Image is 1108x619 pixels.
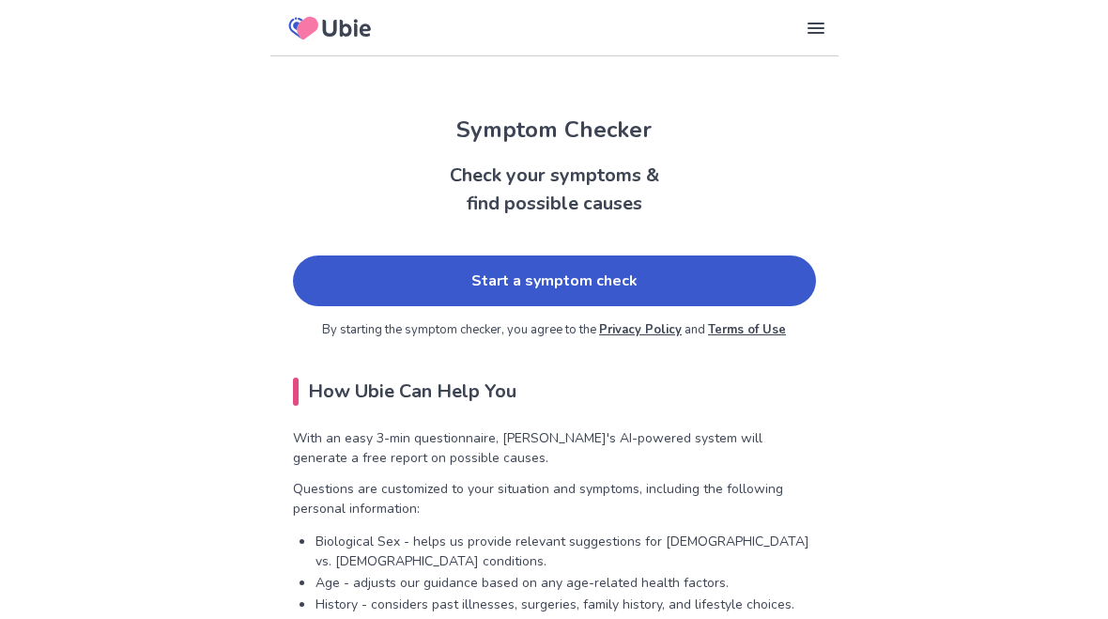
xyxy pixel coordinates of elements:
h1: Symptom Checker [270,113,839,147]
a: Privacy Policy [599,321,682,338]
p: With an easy 3-min questionnaire, [PERSON_NAME]'s AI-powered system will generate a free report o... [293,428,816,468]
h2: Check your symptoms & find possible causes [270,162,839,218]
p: By starting the symptom checker, you agree to the and [293,321,816,340]
p: Questions are customized to your situation and symptoms, including the following personal informa... [293,479,816,518]
a: Start a symptom check [293,255,816,306]
p: Biological Sex - helps us provide relevant suggestions for [DEMOGRAPHIC_DATA] vs. [DEMOGRAPHIC_DA... [315,532,816,571]
p: Age - adjusts our guidance based on any age-related health factors. [315,573,816,593]
p: History - considers past illnesses, surgeries, family history, and lifestyle choices. [315,595,816,614]
a: Terms of Use [708,321,786,338]
h2: How Ubie Can Help You [293,378,816,406]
